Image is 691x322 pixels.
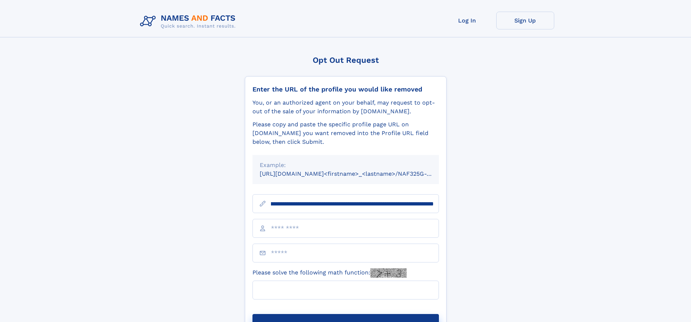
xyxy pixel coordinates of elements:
[252,85,439,93] div: Enter the URL of the profile you would like removed
[245,56,447,65] div: Opt Out Request
[496,12,554,29] a: Sign Up
[252,98,439,116] div: You, or an authorized agent on your behalf, may request to opt-out of the sale of your informatio...
[252,268,407,278] label: Please solve the following math function:
[252,120,439,146] div: Please copy and paste the specific profile page URL on [DOMAIN_NAME] you want removed into the Pr...
[260,161,432,170] div: Example:
[438,12,496,29] a: Log In
[137,12,242,31] img: Logo Names and Facts
[260,170,453,177] small: [URL][DOMAIN_NAME]<firstname>_<lastname>/NAF325G-xxxxxxxx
